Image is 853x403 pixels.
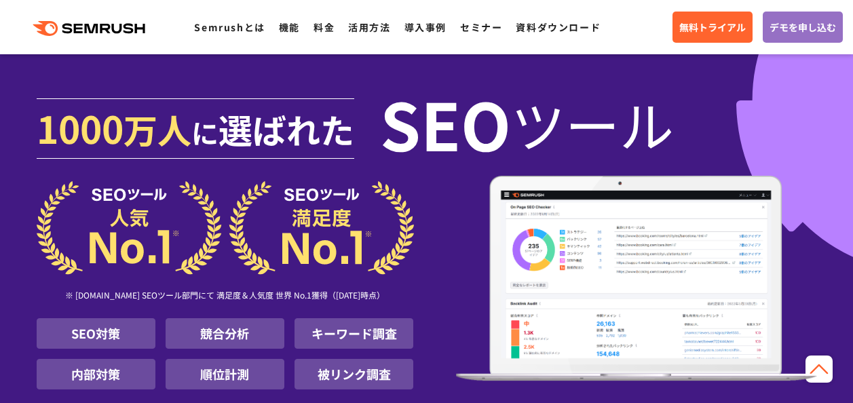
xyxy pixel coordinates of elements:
[295,318,413,349] li: キーワード調査
[37,359,155,389] li: 内部対策
[191,113,219,152] span: に
[166,318,284,349] li: 競合分析
[37,318,155,349] li: SEO対策
[37,100,124,155] span: 1000
[516,20,601,34] a: 資料ダウンロード
[219,104,354,153] span: 選ばれた
[404,20,447,34] a: 導入事例
[295,359,413,389] li: 被リンク調査
[348,20,390,34] a: 活用方法
[770,20,836,35] span: デモを申し込む
[279,20,300,34] a: 機能
[37,275,414,318] div: ※ [DOMAIN_NAME] SEOツール部門にて 満足度＆人気度 世界 No.1獲得（[DATE]時点）
[124,104,191,153] span: 万人
[314,20,335,34] a: 料金
[194,20,265,34] a: Semrushとは
[460,20,502,34] a: セミナー
[672,12,753,43] a: 無料トライアル
[763,12,843,43] a: デモを申し込む
[511,96,674,151] span: ツール
[166,359,284,389] li: 順位計測
[679,20,746,35] span: 無料トライアル
[380,96,511,151] span: SEO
